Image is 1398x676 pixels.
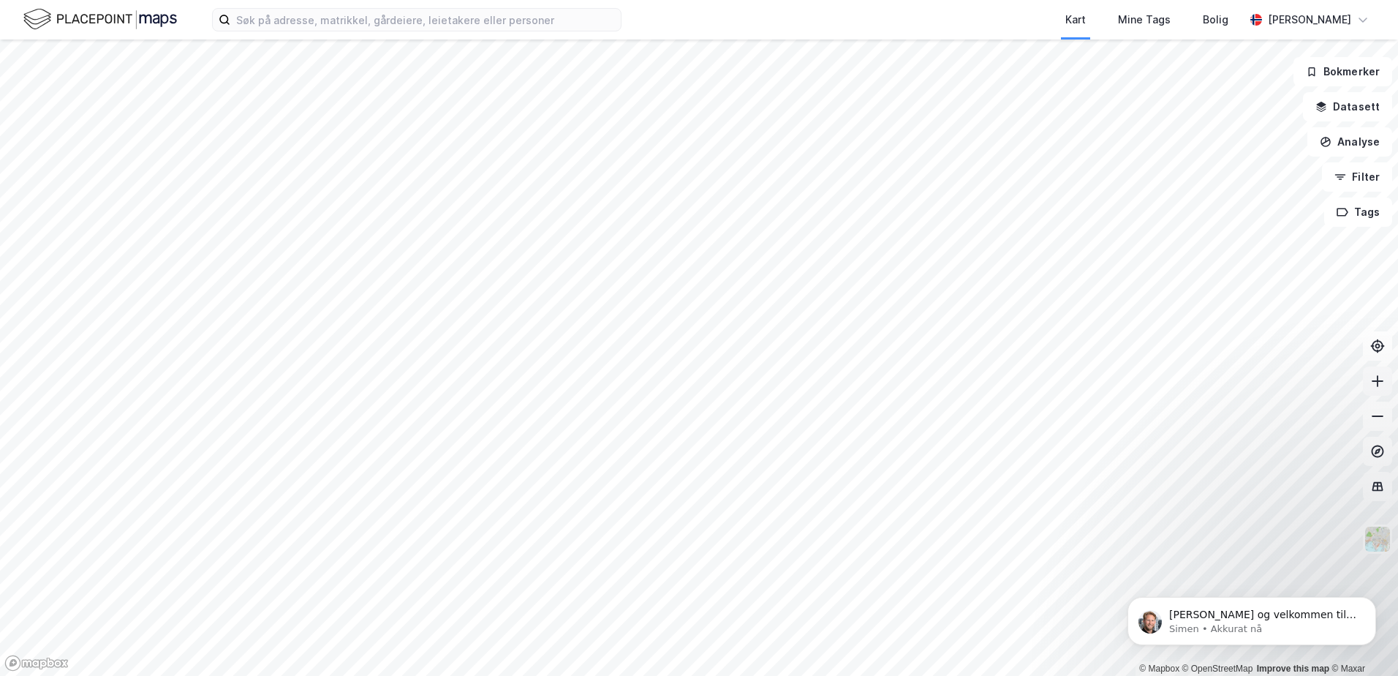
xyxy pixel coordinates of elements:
[1364,525,1391,553] img: Z
[23,7,177,32] img: logo.f888ab2527a4732fd821a326f86c7f29.svg
[230,9,621,31] input: Søk på adresse, matrikkel, gårdeiere, leietakere eller personer
[1324,198,1392,227] button: Tags
[1322,162,1392,192] button: Filter
[1303,92,1392,121] button: Datasett
[1182,664,1253,674] a: OpenStreetMap
[1307,127,1392,157] button: Analyse
[1268,11,1351,29] div: [PERSON_NAME]
[1139,664,1179,674] a: Mapbox
[1106,566,1398,669] iframe: Intercom notifications melding
[1257,664,1329,674] a: Improve this map
[1293,57,1392,86] button: Bokmerker
[1203,11,1228,29] div: Bolig
[1118,11,1171,29] div: Mine Tags
[1065,11,1086,29] div: Kart
[4,655,69,672] a: Mapbox homepage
